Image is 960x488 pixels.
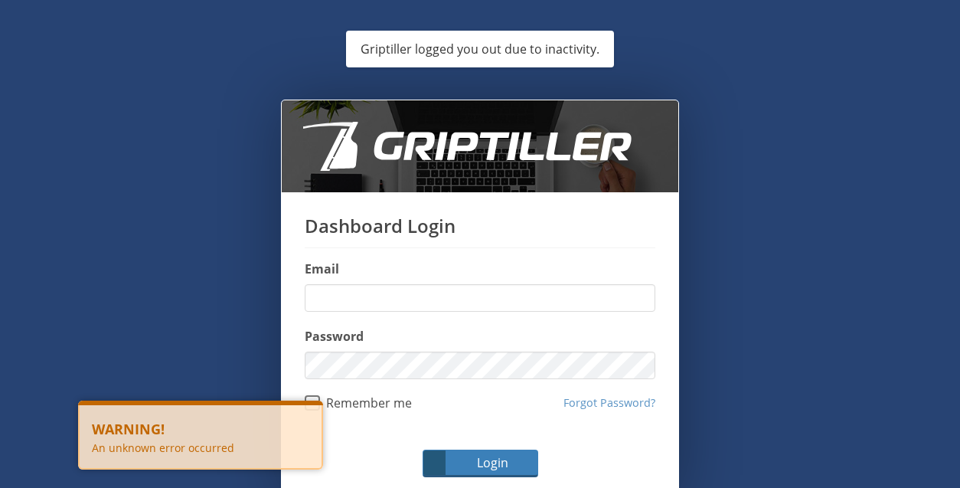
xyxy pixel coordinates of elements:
[448,454,537,472] span: Login
[423,450,538,477] button: Login
[305,260,655,278] label: Email
[320,395,412,411] span: Remember me
[305,327,655,346] label: Password
[92,419,254,440] b: Warning!
[348,34,612,64] div: Griptiller logged you out due to inactivity.
[92,440,254,456] div: An unknown error occurred
[305,215,655,248] h1: Dashboard Login
[563,395,655,411] a: Forgot Password?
